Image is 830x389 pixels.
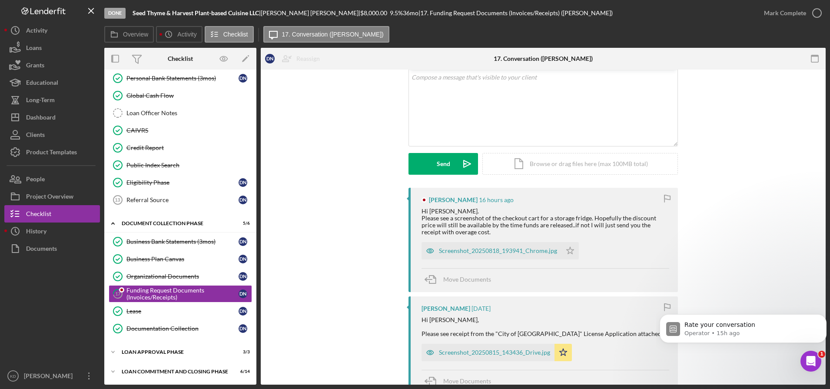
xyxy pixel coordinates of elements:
[4,223,100,240] button: History
[10,374,16,379] text: KD
[239,237,247,246] div: D N
[109,285,252,303] a: 17Funding Request Documents (Invoices/Receipts)DN
[126,92,252,99] div: Global Cash Flow
[26,22,47,41] div: Activity
[115,291,121,296] tspan: 17
[26,223,46,242] div: History
[4,74,100,91] button: Educational
[4,39,100,57] a: Loans
[26,188,73,207] div: Project Overview
[115,197,120,203] tspan: 13
[764,4,806,22] div: Mark Complete
[239,289,247,298] div: D N
[109,70,252,87] a: Personal Bank Statements (3mos)DN
[109,320,252,337] a: Documentation CollectionDN
[109,104,252,122] a: Loan Officer Notes
[133,10,261,17] div: |
[122,221,228,226] div: Document Collection Phase
[26,126,45,146] div: Clients
[104,8,126,19] div: Done
[109,156,252,174] a: Public Index Search
[443,276,491,283] span: Move Documents
[126,144,252,151] div: Credit Report
[265,54,275,63] div: D N
[4,143,100,161] button: Product Templates
[234,369,250,374] div: 6 / 14
[234,349,250,355] div: 3 / 3
[26,39,42,59] div: Loans
[122,349,228,355] div: Loan Approval Phase
[4,109,100,126] button: Dashboard
[818,351,825,358] span: 1
[239,255,247,263] div: D N
[422,242,579,259] button: Screenshot_20250818_193941_Chrome.jpg
[656,296,830,366] iframe: Intercom notifications message
[239,178,247,187] div: D N
[126,308,239,315] div: Lease
[408,153,478,175] button: Send
[109,139,252,156] a: Credit Report
[239,324,247,333] div: D N
[422,344,572,361] button: Screenshot_20250815_143436_Drive.jpg
[126,179,239,186] div: Eligibility Phase
[109,122,252,139] a: CAIVRS
[261,50,329,67] button: DNReassign
[239,196,247,204] div: D N
[4,205,100,223] button: Checklist
[4,91,100,109] button: Long-Term
[239,74,247,83] div: D N
[126,287,239,301] div: Funding Request Documents (Invoices/Receipts)
[109,303,252,320] a: LeaseDN
[156,26,202,43] button: Activity
[479,196,514,203] time: 2025-08-18 23:47
[109,250,252,268] a: Business Plan CanvasDN
[443,377,491,385] span: Move Documents
[403,10,418,17] div: 36 mo
[26,109,56,128] div: Dashboard
[126,110,252,116] div: Loan Officer Notes
[282,31,384,38] label: 17. Conversation ([PERSON_NAME])
[234,221,250,226] div: 5 / 6
[122,369,228,374] div: Loan Commitment and Closing Phase
[471,305,491,312] time: 2025-08-15 18:37
[26,74,58,93] div: Educational
[494,55,593,62] div: 17. Conversation ([PERSON_NAME])
[205,26,254,43] button: Checklist
[4,240,100,257] button: Documents
[4,188,100,205] a: Project Overview
[4,57,100,74] button: Grants
[800,351,821,372] iframe: Intercom live chat
[177,31,196,38] label: Activity
[26,170,45,190] div: People
[126,256,239,263] div: Business Plan Canvas
[223,31,248,38] label: Checklist
[755,4,826,22] button: Mark Complete
[422,208,669,236] div: Hi [PERSON_NAME]. Please see a screenshot of the checkout cart for a storage fridge. Hopefully th...
[133,9,259,17] b: Seed Thyme & Harvest Plant-based Cuisine LLC
[126,325,239,332] div: Documentation Collection
[26,240,57,259] div: Documents
[429,196,478,203] div: [PERSON_NAME]
[126,127,252,134] div: CAIVRS
[439,349,550,356] div: Screenshot_20250815_143436_Drive.jpg
[418,10,613,17] div: | 17. Funding Request Documents (Invoices/Receipts) ([PERSON_NAME])
[126,238,239,245] div: Business Bank Statements (3mos)
[109,268,252,285] a: Organizational DocumentsDN
[109,174,252,191] a: Eligibility PhaseDN
[296,50,320,67] div: Reassign
[109,191,252,209] a: 13Referral SourceDN
[126,196,239,203] div: Referral Source
[4,367,100,385] button: KD[PERSON_NAME]
[4,126,100,143] button: Clients
[109,87,252,104] a: Global Cash Flow
[168,55,193,62] div: Checklist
